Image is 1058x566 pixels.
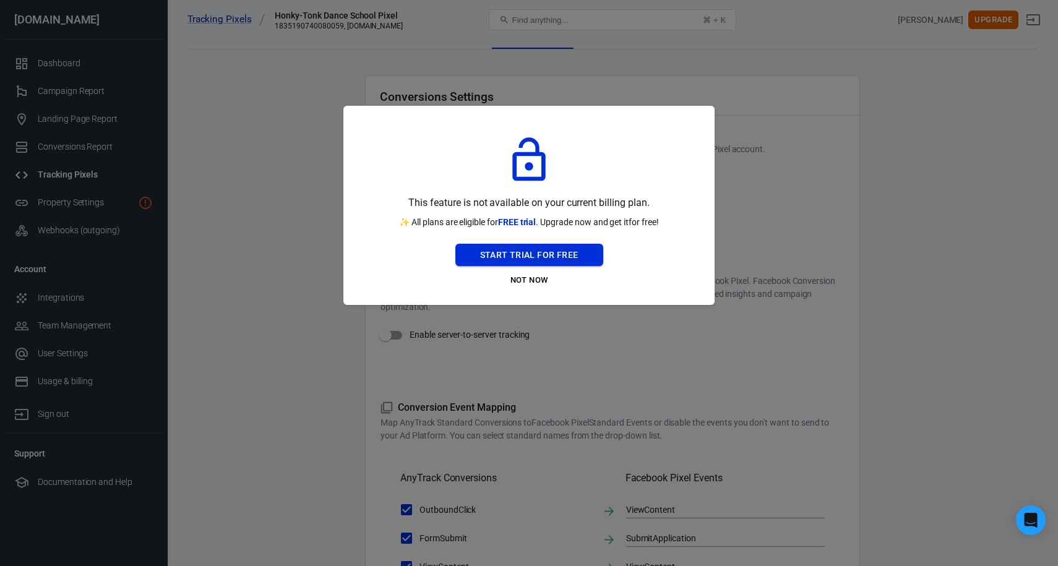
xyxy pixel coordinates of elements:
p: ✨ All plans are eligible for . Upgrade now and get it for free! [399,216,659,229]
button: Start Trial For Free [455,244,603,267]
div: Open Intercom Messenger [1016,505,1046,535]
button: Not Now [455,271,603,290]
p: This feature is not available on your current billing plan. [408,195,649,211]
span: FREE trial [498,217,536,227]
